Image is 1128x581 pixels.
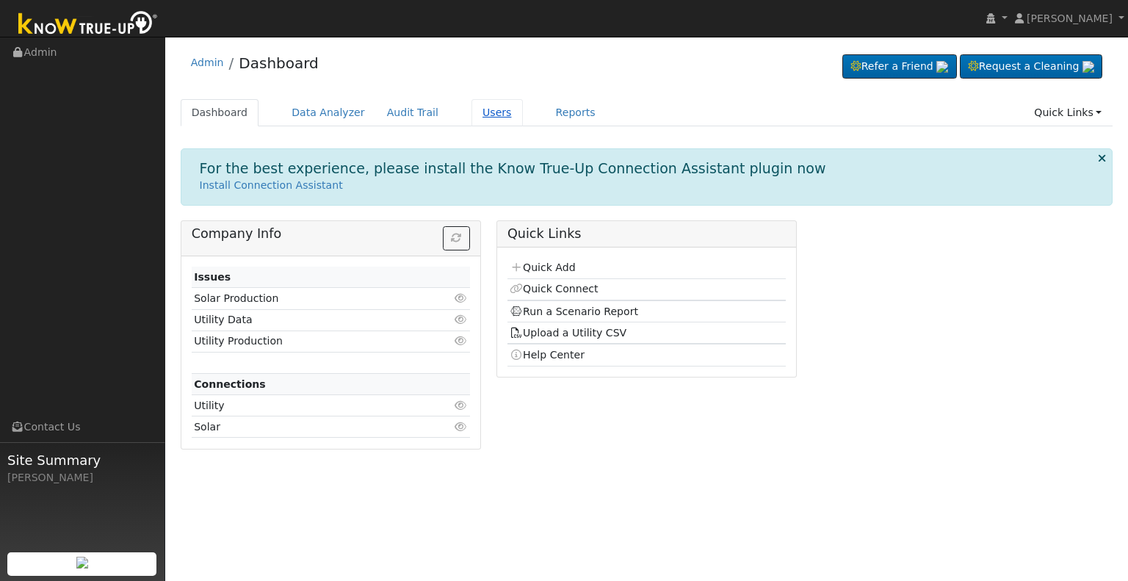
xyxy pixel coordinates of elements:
a: Help Center [510,349,585,361]
a: Install Connection Assistant [200,179,343,191]
a: Data Analyzer [281,99,376,126]
a: Users [471,99,523,126]
h5: Company Info [192,226,470,242]
a: Refer a Friend [842,54,957,79]
img: retrieve [1082,61,1094,73]
i: Click to view [455,400,468,411]
td: Utility [192,395,425,416]
img: retrieve [76,557,88,569]
strong: Connections [194,378,266,390]
h5: Quick Links [507,226,786,242]
a: Dashboard [239,54,319,72]
td: Solar Production [192,288,425,309]
a: Reports [545,99,607,126]
img: Know True-Up [11,8,165,41]
a: Audit Trail [376,99,449,126]
i: Click to view [455,314,468,325]
a: Admin [191,57,224,68]
a: Quick Links [1023,99,1113,126]
a: Quick Connect [510,283,598,295]
a: Dashboard [181,99,259,126]
a: Upload a Utility CSV [510,327,626,339]
i: Click to view [455,336,468,346]
img: retrieve [936,61,948,73]
div: [PERSON_NAME] [7,470,157,486]
a: Run a Scenario Report [510,306,638,317]
a: Request a Cleaning [960,54,1102,79]
strong: Issues [194,271,231,283]
h1: For the best experience, please install the Know True-Up Connection Assistant plugin now [200,160,826,177]
i: Click to view [455,422,468,432]
td: Utility Production [192,331,425,352]
i: Click to view [455,293,468,303]
td: Utility Data [192,309,425,331]
td: Solar [192,416,425,438]
span: [PERSON_NAME] [1027,12,1113,24]
a: Quick Add [510,261,575,273]
span: Site Summary [7,450,157,470]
